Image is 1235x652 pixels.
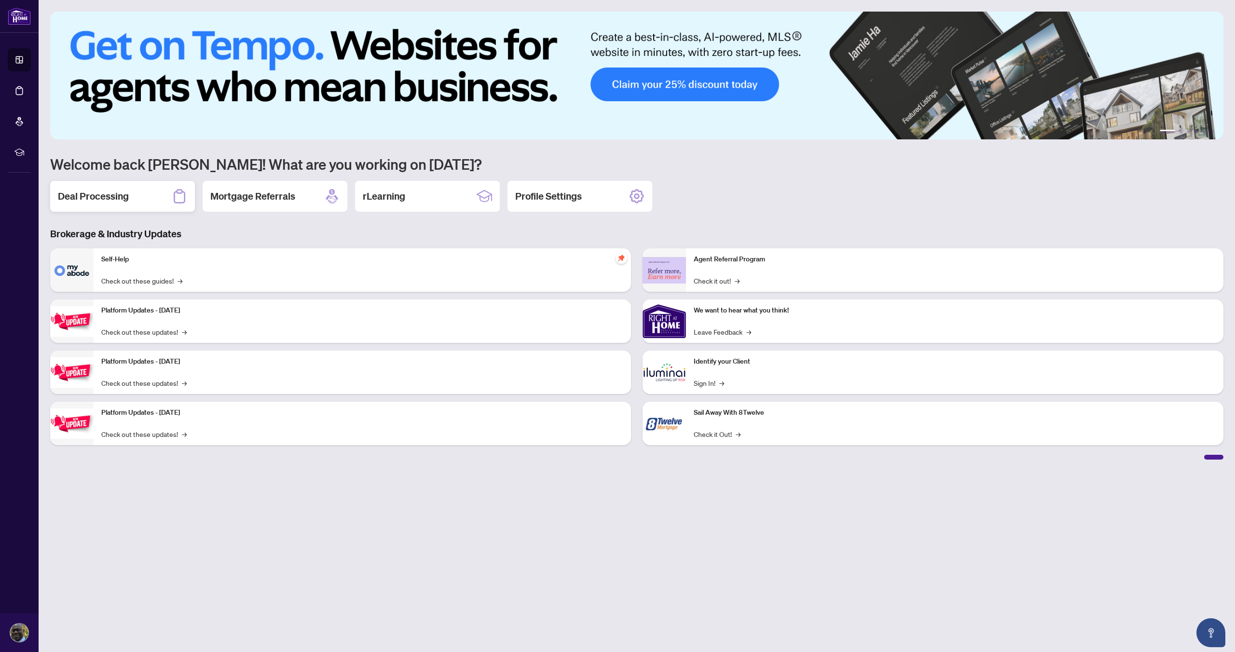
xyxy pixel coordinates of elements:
button: 4 [1194,130,1198,134]
h3: Brokerage & Industry Updates [50,227,1223,241]
h2: Mortgage Referrals [210,190,295,203]
span: → [182,378,187,388]
img: Slide 0 [50,12,1223,139]
img: logo [8,7,31,25]
img: Sail Away With 8Twelve [643,402,686,445]
span: → [735,275,740,286]
span: pushpin [616,252,627,264]
h2: Deal Processing [58,190,129,203]
p: Sail Away With 8Twelve [694,407,1216,418]
a: Check it out!→ [694,275,740,286]
button: 2 [1179,130,1183,134]
h2: Profile Settings [515,190,582,203]
p: Platform Updates - [DATE] [101,356,623,367]
h1: Welcome back [PERSON_NAME]! What are you working on [DATE]? [50,155,1223,173]
a: Check it Out!→ [694,429,741,439]
span: → [178,275,182,286]
img: Platform Updates - July 8, 2025 [50,357,94,388]
p: Agent Referral Program [694,254,1216,265]
img: Platform Updates - July 21, 2025 [50,306,94,337]
span: → [736,429,741,439]
p: Platform Updates - [DATE] [101,305,623,316]
p: Platform Updates - [DATE] [101,407,623,418]
img: We want to hear what you think! [643,299,686,343]
a: Check out these updates!→ [101,378,187,388]
p: Self-Help [101,254,623,265]
img: Platform Updates - June 23, 2025 [50,408,94,439]
img: Agent Referral Program [643,257,686,284]
span: → [719,378,724,388]
img: Profile Icon [10,624,28,642]
span: → [182,326,187,337]
button: 3 [1187,130,1191,134]
p: Identify your Client [694,356,1216,367]
h2: rLearning [363,190,405,203]
span: → [182,429,187,439]
p: We want to hear what you think! [694,305,1216,316]
a: Sign In!→ [694,378,724,388]
img: Identify your Client [643,351,686,394]
span: → [746,326,751,337]
button: 5 [1202,130,1206,134]
button: 1 [1160,130,1175,134]
button: 6 [1210,130,1214,134]
a: Leave Feedback→ [694,326,751,337]
img: Self-Help [50,248,94,292]
button: Open asap [1196,618,1225,647]
a: Check out these updates!→ [101,326,187,337]
a: Check out these guides!→ [101,275,182,286]
a: Check out these updates!→ [101,429,187,439]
